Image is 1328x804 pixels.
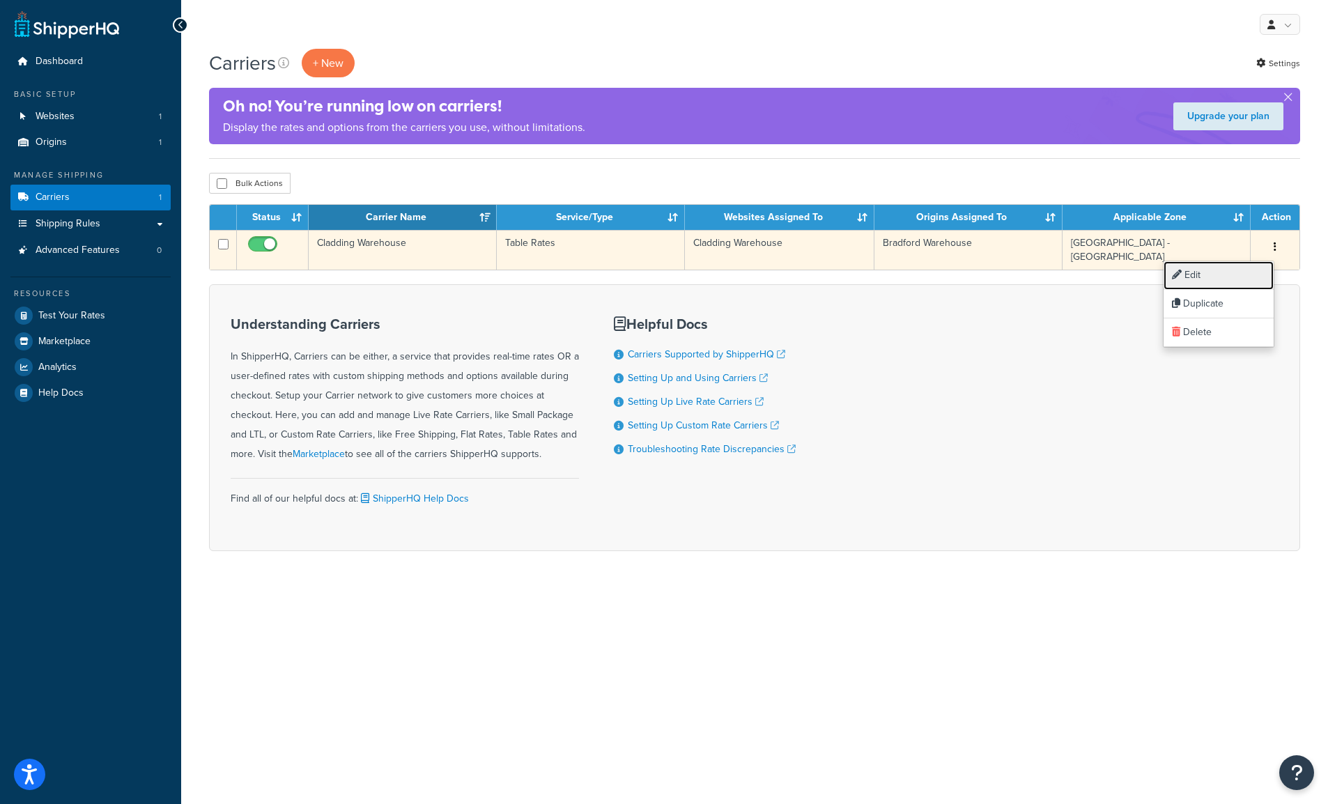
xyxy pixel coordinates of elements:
[874,230,1063,270] td: Bradford Warehouse
[628,418,779,433] a: Setting Up Custom Rate Carriers
[1164,290,1274,318] a: Duplicate
[10,130,171,155] li: Origins
[10,104,171,130] li: Websites
[36,56,83,68] span: Dashboard
[36,245,120,256] span: Advanced Features
[685,230,874,270] td: Cladding Warehouse
[628,347,785,362] a: Carriers Supported by ShipperHQ
[358,491,469,506] a: ShipperHQ Help Docs
[10,238,171,263] li: Advanced Features
[309,230,497,270] td: Cladding Warehouse
[223,95,585,118] h4: Oh no! You’re running low on carriers!
[1063,230,1251,270] td: [GEOGRAPHIC_DATA] - [GEOGRAPHIC_DATA]
[874,205,1063,230] th: Origins Assigned To: activate to sort column ascending
[231,316,579,332] h3: Understanding Carriers
[237,205,309,230] th: Status: activate to sort column ascending
[10,130,171,155] a: Origins 1
[36,192,70,203] span: Carriers
[10,185,171,210] a: Carriers 1
[1256,54,1300,73] a: Settings
[1164,261,1274,290] a: Edit
[36,218,100,230] span: Shipping Rules
[159,192,162,203] span: 1
[1173,102,1283,130] a: Upgrade your plan
[10,104,171,130] a: Websites 1
[10,88,171,100] div: Basic Setup
[614,316,796,332] h3: Helpful Docs
[302,49,355,77] button: + New
[159,137,162,148] span: 1
[231,478,579,509] div: Find all of our helpful docs at:
[497,230,685,270] td: Table Rates
[209,49,276,77] h1: Carriers
[10,380,171,405] a: Help Docs
[10,49,171,75] a: Dashboard
[36,137,67,148] span: Origins
[685,205,874,230] th: Websites Assigned To: activate to sort column ascending
[15,10,119,38] a: ShipperHQ Home
[38,387,84,399] span: Help Docs
[38,336,91,348] span: Marketplace
[159,111,162,123] span: 1
[1164,318,1274,347] a: Delete
[157,245,162,256] span: 0
[231,316,579,464] div: In ShipperHQ, Carriers can be either, a service that provides real-time rates OR a user-defined r...
[38,310,105,322] span: Test Your Rates
[10,238,171,263] a: Advanced Features 0
[209,173,291,194] button: Bulk Actions
[10,288,171,300] div: Resources
[36,111,75,123] span: Websites
[223,118,585,137] p: Display the rates and options from the carriers you use, without limitations.
[628,442,796,456] a: Troubleshooting Rate Discrepancies
[497,205,685,230] th: Service/Type: activate to sort column ascending
[10,303,171,328] a: Test Your Rates
[1279,755,1314,790] button: Open Resource Center
[10,169,171,181] div: Manage Shipping
[1063,205,1251,230] th: Applicable Zone: activate to sort column ascending
[309,205,497,230] th: Carrier Name: activate to sort column ascending
[38,362,77,373] span: Analytics
[10,329,171,354] a: Marketplace
[10,211,171,237] a: Shipping Rules
[10,185,171,210] li: Carriers
[10,355,171,380] a: Analytics
[1251,205,1299,230] th: Action
[628,371,768,385] a: Setting Up and Using Carriers
[628,394,764,409] a: Setting Up Live Rate Carriers
[293,447,345,461] a: Marketplace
